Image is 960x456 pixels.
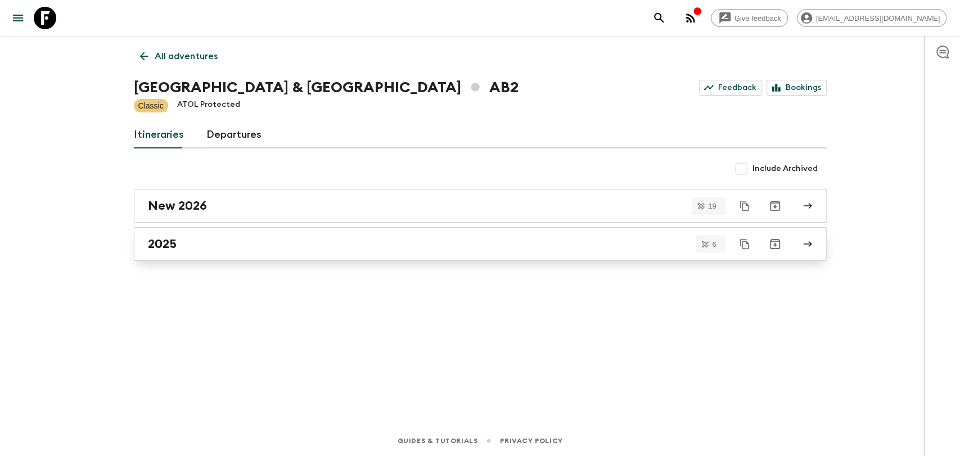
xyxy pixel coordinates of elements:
[397,435,477,447] a: Guides & Tutorials
[155,49,218,63] p: All adventures
[138,100,164,111] p: Classic
[134,227,827,261] a: 2025
[500,435,562,447] a: Privacy Policy
[752,163,818,174] span: Include Archived
[705,241,723,248] span: 6
[764,195,786,217] button: Archive
[797,9,947,27] div: [EMAIL_ADDRESS][DOMAIN_NAME]
[148,237,177,251] h2: 2025
[206,121,262,148] a: Departures
[648,7,670,29] button: search adventures
[148,198,207,213] h2: New 2026
[734,196,755,216] button: Duplicate
[134,189,827,223] a: New 2026
[764,233,786,255] button: Archive
[134,45,224,67] a: All adventures
[701,202,723,210] span: 19
[734,234,755,254] button: Duplicate
[177,99,240,112] p: ATOL Protected
[728,14,787,22] span: Give feedback
[711,9,788,27] a: Give feedback
[134,76,519,99] h1: [GEOGRAPHIC_DATA] & [GEOGRAPHIC_DATA] AB2
[134,121,184,148] a: Itineraries
[767,80,827,96] a: Bookings
[7,7,29,29] button: menu
[810,14,946,22] span: [EMAIL_ADDRESS][DOMAIN_NAME]
[699,80,762,96] a: Feedback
